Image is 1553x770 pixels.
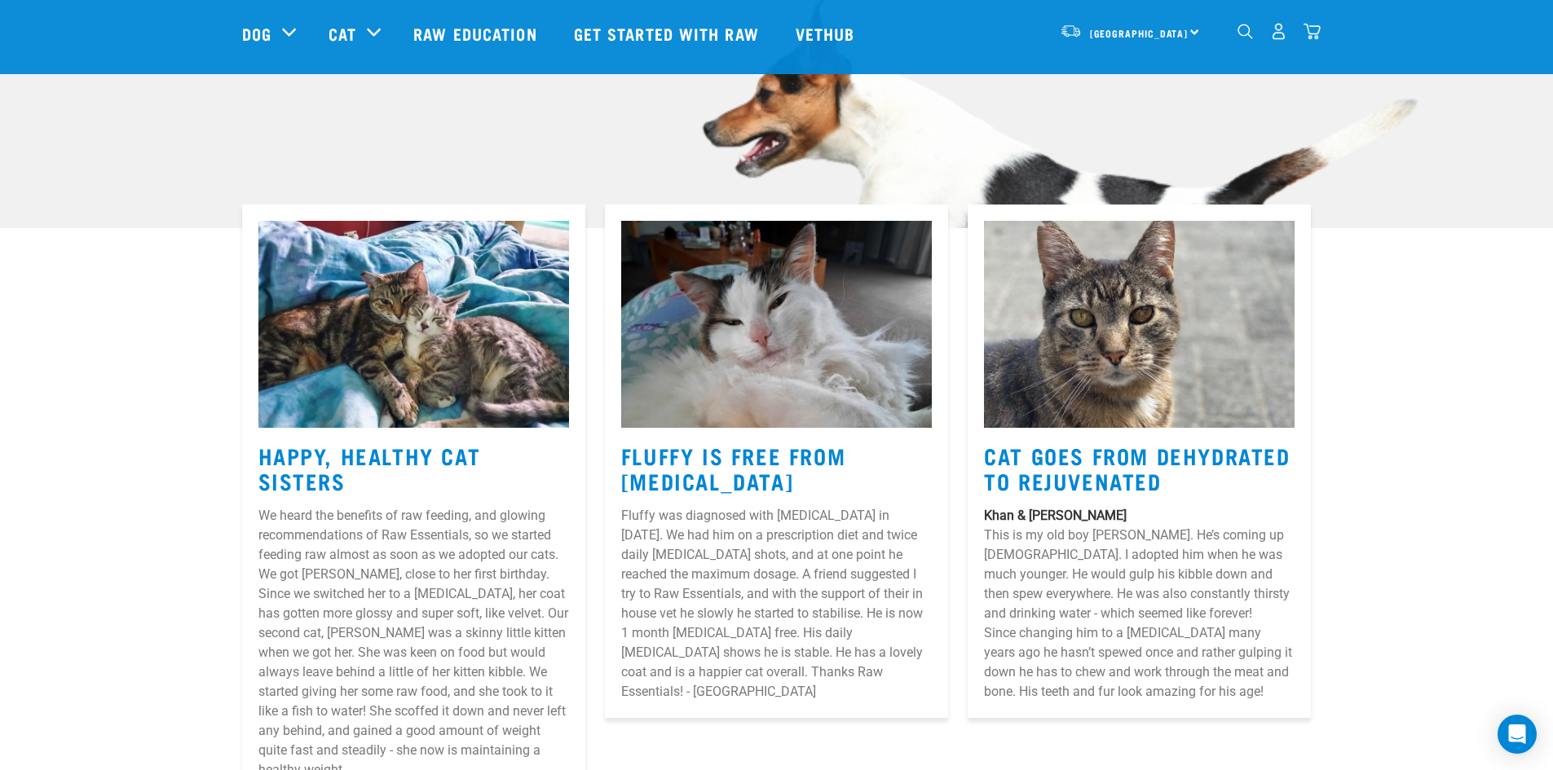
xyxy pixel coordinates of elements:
[1090,30,1189,36] span: [GEOGRAPHIC_DATA]
[621,221,932,428] img: RAW-STORIES-1.jpg
[1498,715,1537,754] div: Open Intercom Messenger
[984,526,1295,623] p: This is my old boy [PERSON_NAME]. He’s coming up [DEMOGRAPHIC_DATA]. I adopted him when he was mu...
[397,1,557,66] a: Raw Education
[984,221,1295,428] img: Khan.jpg
[1304,23,1321,40] img: home-icon@2x.png
[984,623,1295,702] p: Since changing him to a [MEDICAL_DATA] many years ago he hasn’t spewed once and rather gulping it...
[242,21,271,46] a: Dog
[258,221,569,428] img: B9DC63C2-815C-4A6A-90BD-B49E215A4847.jpg
[621,443,932,493] h3: Fluffy Is Free From [MEDICAL_DATA]
[1270,23,1287,40] img: user.png
[621,506,932,702] p: Fluffy was diagnosed with [MEDICAL_DATA] in [DATE]. We had him on a prescription diet and twice d...
[329,21,356,46] a: Cat
[1060,24,1082,38] img: van-moving.png
[258,443,569,493] h3: Happy, Healthy Cat Sisters
[984,443,1295,493] h3: Cat Goes From Dehydrated to Rejuvenated
[779,1,876,66] a: Vethub
[1238,24,1253,39] img: home-icon-1@2x.png
[984,508,1127,523] strong: Khan & [PERSON_NAME]
[558,1,779,66] a: Get started with Raw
